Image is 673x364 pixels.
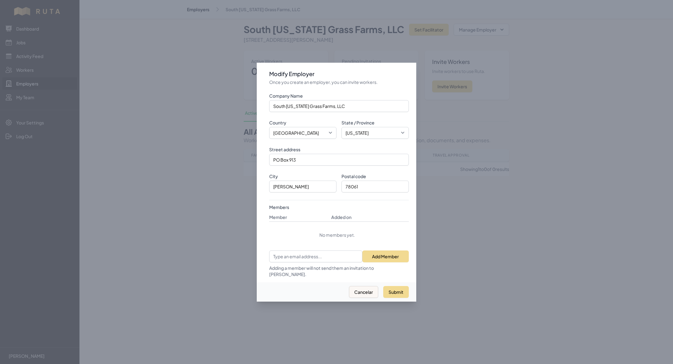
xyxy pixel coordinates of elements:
label: Postal code [341,173,409,179]
label: Company Name [269,93,409,99]
label: State / Province [341,119,409,126]
button: Cancelar [349,286,378,298]
button: Submit [383,286,409,298]
p: Once you create an employer, you can invite workers. [269,79,409,85]
label: Country [269,119,336,126]
button: Add Member [362,250,409,262]
input: Type an email address... [269,250,362,262]
h3: Modify Employer [269,70,409,78]
label: Members [269,204,409,210]
label: City [269,173,336,179]
th: Member [269,213,329,222]
label: Adding a member will not send them an invitation to [PERSON_NAME]. [269,262,409,277]
label: Street address [269,146,409,153]
td: No members yet. [269,221,409,248]
th: Added on [329,213,399,222]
